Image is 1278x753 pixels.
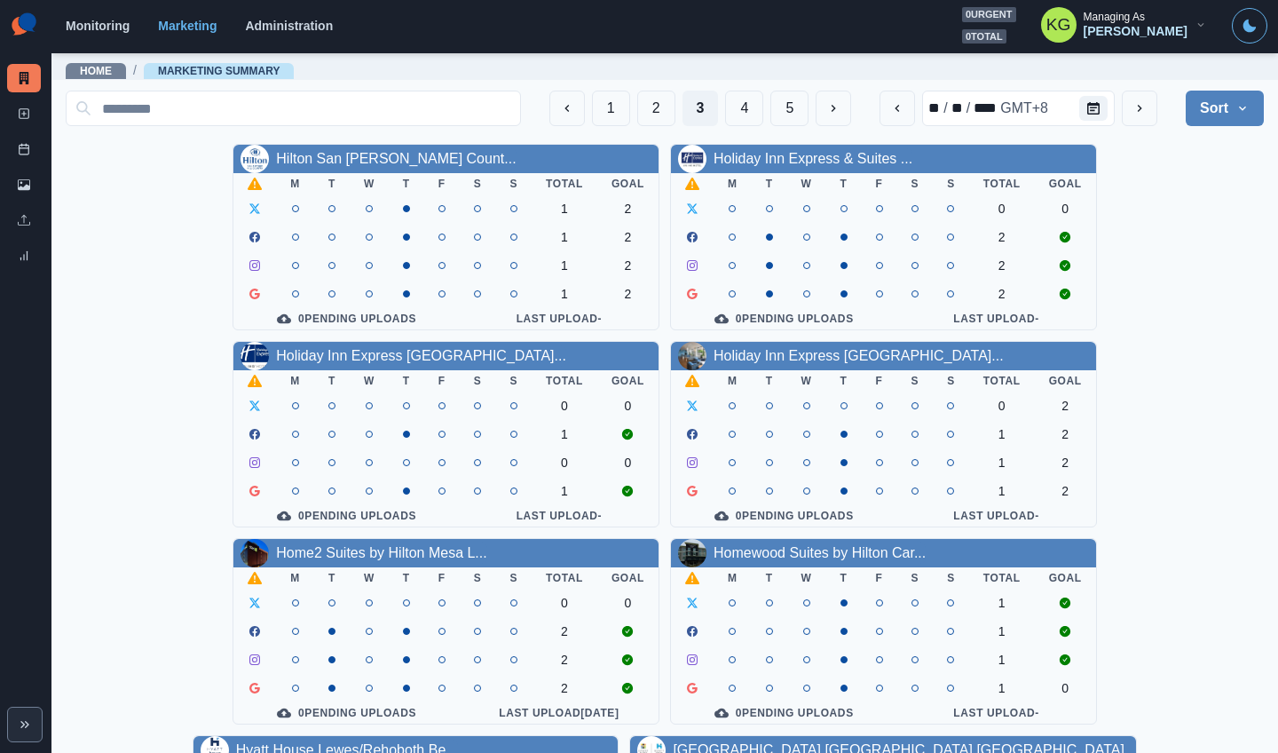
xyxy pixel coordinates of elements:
[972,98,998,119] div: year
[962,29,1006,44] span: 0 total
[1049,202,1082,216] div: 0
[969,370,1035,392] th: Total
[983,202,1021,216] div: 0
[546,427,583,441] div: 1
[276,545,486,560] a: Home2 Suites by Hilton Mesa L...
[314,370,350,392] th: T
[714,173,752,194] th: M
[787,173,826,194] th: W
[714,545,926,560] a: Homewood Suites by Hilton Car...
[787,567,826,589] th: W
[933,567,969,589] th: S
[546,596,583,610] div: 0
[546,287,583,301] div: 1
[546,653,583,667] div: 2
[241,539,269,567] img: 104547128321061
[911,509,1082,523] div: Last Upload -
[1079,96,1108,121] button: Calendar
[532,173,597,194] th: Total
[826,173,862,194] th: T
[241,145,269,173] img: 667318173298528
[714,567,752,589] th: M
[474,509,644,523] div: Last Upload -
[942,98,949,119] div: /
[424,567,460,589] th: F
[7,707,43,742] button: Expand
[983,230,1021,244] div: 2
[549,91,585,126] button: Previous
[862,567,897,589] th: F
[965,98,972,119] div: /
[678,145,706,173] img: 111697591533469
[1084,24,1187,39] div: [PERSON_NAME]
[611,399,644,413] div: 0
[350,567,389,589] th: W
[1049,427,1082,441] div: 2
[969,567,1035,589] th: Total
[678,342,706,370] img: 474870535711579
[611,287,644,301] div: 2
[611,202,644,216] div: 2
[592,91,630,126] button: Page 1
[998,98,1050,119] div: time zone
[752,567,787,589] th: T
[276,173,314,194] th: M
[714,151,912,166] a: Holiday Inn Express & Suites ...
[7,135,41,163] a: Post Schedule
[933,173,969,194] th: S
[983,596,1021,610] div: 1
[546,681,583,695] div: 2
[685,509,883,523] div: 0 Pending Uploads
[983,484,1021,498] div: 1
[1186,91,1264,126] button: Sort
[241,342,269,370] img: 890361934320985
[460,370,496,392] th: S
[245,19,333,33] a: Administration
[158,65,280,77] a: Marketing Summary
[350,173,389,194] th: W
[7,206,41,234] a: Uploads
[350,370,389,392] th: W
[933,370,969,392] th: S
[826,370,862,392] th: T
[752,370,787,392] th: T
[7,242,41,270] a: Review Summary
[927,98,1050,119] div: Date
[546,484,583,498] div: 1
[1027,7,1221,43] button: Managing As[PERSON_NAME]
[133,61,137,80] span: /
[158,19,217,33] a: Marketing
[1046,4,1071,46] div: Katrina Gallardo
[276,370,314,392] th: M
[1049,681,1082,695] div: 0
[611,258,644,273] div: 2
[248,509,446,523] div: 0 Pending Uploads
[752,173,787,194] th: T
[597,370,659,392] th: Goal
[546,202,583,216] div: 1
[983,456,1021,470] div: 1
[7,170,41,199] a: Media Library
[983,399,1021,413] div: 0
[546,230,583,244] div: 1
[983,427,1021,441] div: 1
[248,706,446,720] div: 0 Pending Uploads
[314,567,350,589] th: T
[714,348,1004,363] a: Holiday Inn Express [GEOGRAPHIC_DATA]...
[685,706,883,720] div: 0 Pending Uploads
[460,567,496,589] th: S
[314,173,350,194] th: T
[546,456,583,470] div: 0
[787,370,826,392] th: W
[546,624,583,638] div: 2
[897,567,934,589] th: S
[495,370,532,392] th: S
[66,19,130,33] a: Monitoring
[862,370,897,392] th: F
[7,64,41,92] a: Marketing Summary
[962,7,1016,22] span: 0 urgent
[983,624,1021,638] div: 1
[897,173,934,194] th: S
[424,173,460,194] th: F
[770,91,809,126] button: Page 5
